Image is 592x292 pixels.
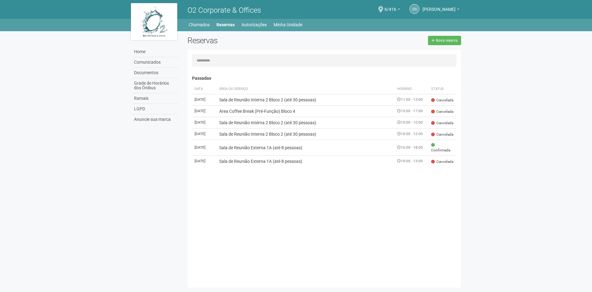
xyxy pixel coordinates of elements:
span: Cancelada [431,132,453,137]
img: logo.jpg [131,3,177,40]
span: Cancelada [431,109,453,114]
a: Nova reserva [428,36,461,45]
span: Daniel Santos [422,1,456,12]
td: [DATE] [192,128,217,140]
a: Comunicados [132,57,178,68]
td: 11:00 - 13:00 [395,94,429,105]
a: [PERSON_NAME] [422,8,460,13]
a: 6/416 [384,8,400,13]
td: Sala de Reunião Interna 2 Bloco 2 (até 30 pessoas) [217,94,395,105]
span: Cancelada [431,98,453,103]
a: Chamados [189,20,210,29]
span: Cancelada [431,159,453,164]
span: Nova reserva [436,38,458,43]
td: [DATE] [192,117,217,128]
td: Sala de Reunião Externa 1A (até 8 pessoas) [217,140,395,155]
td: Área Coffee Break (Pré-Função) Bloco 4 [217,105,395,117]
td: 10:00 - 12:00 [395,128,429,140]
td: [DATE] [192,105,217,117]
span: Confirmada [431,142,454,153]
a: Anuncie sua marca [132,114,178,125]
td: 10:00 - 12:00 [395,117,429,128]
th: Horário [395,84,429,94]
td: Sala de Reunião Externa 1A (até 8 pessoas) [217,155,395,167]
td: [DATE] [192,140,217,155]
td: 16:00 - 18:00 [395,140,429,155]
a: Autorizações [241,20,267,29]
th: Área ou Serviço [217,84,395,94]
td: Sala de Reunião Interna 2 Bloco 2 (até 30 pessoas) [217,117,395,128]
a: Documentos [132,68,178,78]
a: Ramais [132,93,178,104]
span: Cancelada [431,121,453,126]
h4: Passadas [192,76,457,81]
h2: Reservas [187,36,320,45]
td: [DATE] [192,155,217,167]
a: DS [409,4,419,14]
td: 15:00 - 17:00 [395,105,429,117]
td: 10:00 - 13:00 [395,155,429,167]
span: O2 Corporate & Offices [187,6,261,15]
a: Minha Unidade [274,20,302,29]
a: Reservas [216,20,235,29]
span: 6/416 [384,1,396,12]
th: Status [429,84,456,94]
a: Home [132,47,178,57]
td: [DATE] [192,94,217,105]
a: LGPD [132,104,178,114]
td: Sala de Reunião Interna 2 Bloco 2 (até 30 pessoas) [217,128,395,140]
th: Data [192,84,217,94]
a: Grade de Horários dos Ônibus [132,78,178,93]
